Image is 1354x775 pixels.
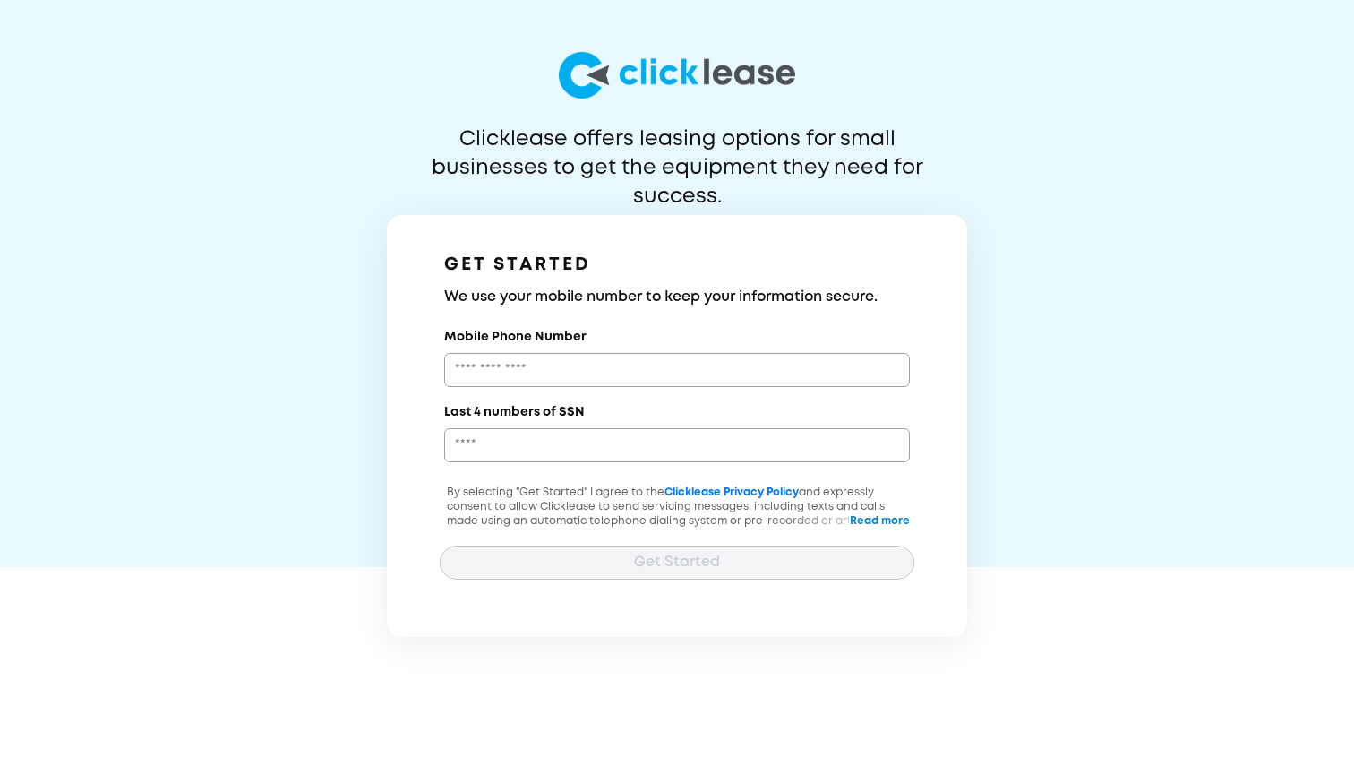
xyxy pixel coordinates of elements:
p: Clicklease offers leasing options for small businesses to get the equipment they need for success. [388,125,966,183]
h3: We use your mobile number to keep your information secure. [444,287,910,308]
label: Last 4 numbers of SSN [444,403,585,421]
p: By selecting "Get Started" I agree to the and expressly consent to allow Clicklease to send servi... [440,486,914,572]
img: logo-larg [559,52,795,99]
h1: GET STARTED [444,251,910,280]
label: Mobile Phone Number [444,328,587,346]
button: Get Started [440,546,914,580]
a: Clicklease Privacy Policy [664,487,799,497]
